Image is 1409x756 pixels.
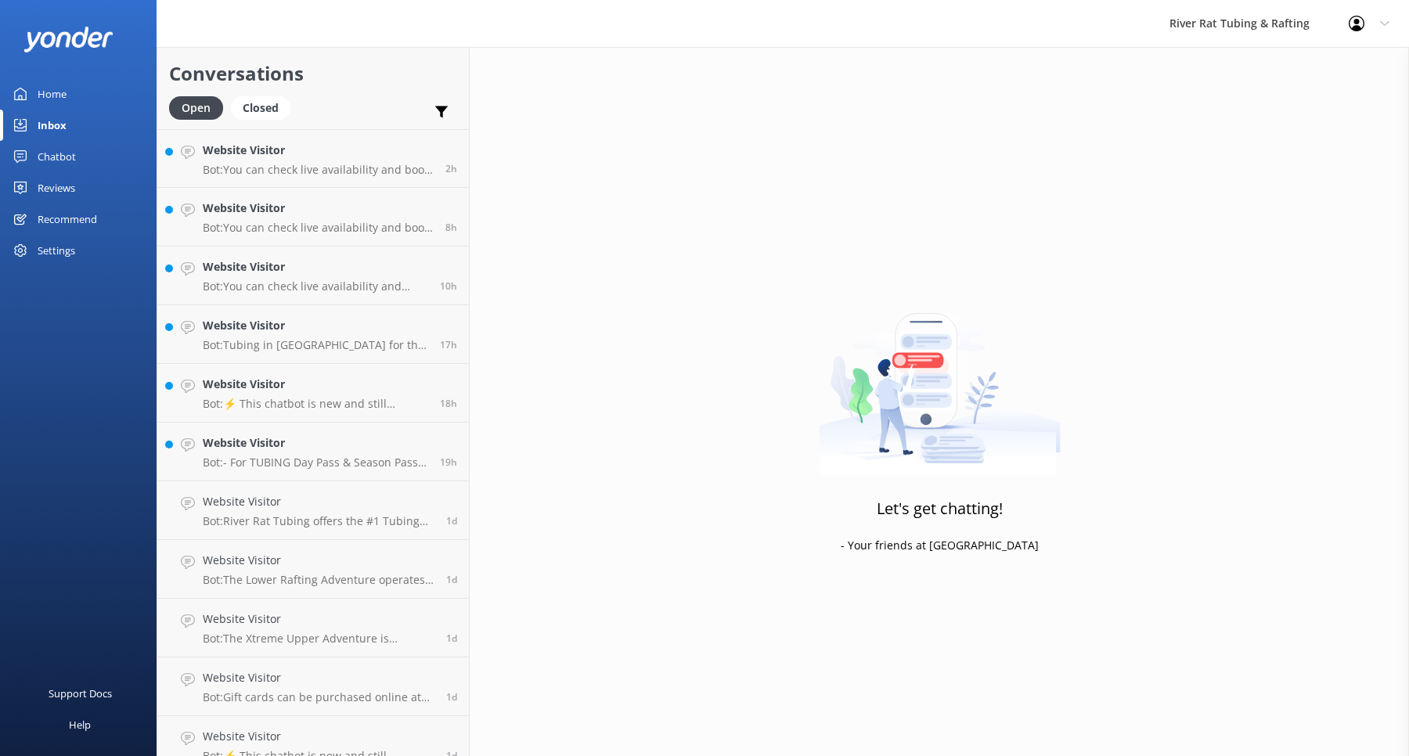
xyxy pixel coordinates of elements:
[157,423,469,481] a: Website VisitorBot:- For TUBING Day Pass & Season Pass rates in [GEOGRAPHIC_DATA], [GEOGRAPHIC_DA...
[49,678,112,709] div: Support Docs
[203,338,428,352] p: Bot: Tubing in [GEOGRAPHIC_DATA] for the 2025 season is open daily from [DATE] through [DATE]. Yo...
[203,610,434,628] h4: Website Visitor
[203,728,434,745] h4: Website Visitor
[203,142,434,159] h4: Website Visitor
[169,99,231,116] a: Open
[203,397,428,411] p: Bot: ⚡ This chatbot is new and still learning. You're welcome to ask a new question and our autom...
[203,493,434,510] h4: Website Visitor
[203,552,434,569] h4: Website Visitor
[203,573,434,587] p: Bot: The Lower Rafting Adventure operates from [DATE] to [DATE]. For the most accurate operating ...
[38,78,67,110] div: Home
[231,96,290,120] div: Closed
[38,110,67,141] div: Inbox
[38,141,76,172] div: Chatbot
[445,221,457,234] span: Sep 03 2025 02:17am (UTC -05:00) America/Cancun
[169,59,457,88] h2: Conversations
[877,496,1003,521] h3: Let's get chatting!
[445,162,457,175] span: Sep 03 2025 08:06am (UTC -05:00) America/Cancun
[440,279,457,293] span: Sep 02 2025 11:44pm (UTC -05:00) America/Cancun
[203,669,434,686] h4: Website Visitor
[38,235,75,266] div: Settings
[446,514,457,527] span: Sep 02 2025 09:00am (UTC -05:00) America/Cancun
[446,690,457,704] span: Sep 01 2025 05:00pm (UTC -05:00) America/Cancun
[446,632,457,645] span: Sep 02 2025 07:16am (UTC -05:00) America/Cancun
[819,280,1061,476] img: artwork of a man stealing a conversation from at giant smartphone
[841,537,1039,554] p: - Your friends at [GEOGRAPHIC_DATA]
[157,540,469,599] a: Website VisitorBot:The Lower Rafting Adventure operates from [DATE] to [DATE]. For the most accur...
[157,657,469,716] a: Website VisitorBot:Gift cards can be purchased online at [URL][DOMAIN_NAME].1d
[203,163,434,177] p: Bot: You can check live availability and book your tubing, rafting, packages, or gift certificate...
[157,599,469,657] a: Website VisitorBot:The Xtreme Upper Adventure is designed for thrill-seekers and tackles Class II...
[446,573,457,586] span: Sep 02 2025 09:00am (UTC -05:00) America/Cancun
[38,172,75,203] div: Reviews
[203,317,428,334] h4: Website Visitor
[157,481,469,540] a: Website VisitorBot:River Rat Tubing offers the #1 Tubing Adventure in the [GEOGRAPHIC_DATA], loca...
[157,129,469,188] a: Website VisitorBot:You can check live availability and book your tubing, rafting, packages, or gi...
[157,305,469,364] a: Website VisitorBot:Tubing in [GEOGRAPHIC_DATA] for the 2025 season is open daily from [DATE] thro...
[440,455,457,469] span: Sep 02 2025 02:47pm (UTC -05:00) America/Cancun
[203,279,428,293] p: Bot: You can check live availability and book your tubing, rafting, packages, or gift certificate...
[203,632,434,646] p: Bot: The Xtreme Upper Adventure is designed for thrill-seekers and tackles Class III-IV rapids in...
[203,376,428,393] h4: Website Visitor
[440,338,457,351] span: Sep 02 2025 05:06pm (UTC -05:00) America/Cancun
[23,27,114,52] img: yonder-white-logo.png
[203,221,434,235] p: Bot: You can check live availability and book your tubing, rafting, packages, or gift certificate...
[157,364,469,423] a: Website VisitorBot:⚡ This chatbot is new and still learning. You're welcome to ask a new question...
[203,514,434,528] p: Bot: River Rat Tubing offers the #1 Tubing Adventure in the [GEOGRAPHIC_DATA], located in [GEOGRA...
[231,99,298,116] a: Closed
[69,709,91,740] div: Help
[203,455,428,470] p: Bot: - For TUBING Day Pass & Season Pass rates in [GEOGRAPHIC_DATA], [GEOGRAPHIC_DATA], visit [UR...
[203,258,428,275] h4: Website Visitor
[157,247,469,305] a: Website VisitorBot:You can check live availability and book your tubing, rafting, packages, or gi...
[203,690,434,704] p: Bot: Gift cards can be purchased online at [URL][DOMAIN_NAME].
[169,96,223,120] div: Open
[157,188,469,247] a: Website VisitorBot:You can check live availability and book your tubing, rafting, packages, or gi...
[203,434,428,452] h4: Website Visitor
[440,397,457,410] span: Sep 02 2025 03:55pm (UTC -05:00) America/Cancun
[203,200,434,217] h4: Website Visitor
[38,203,97,235] div: Recommend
